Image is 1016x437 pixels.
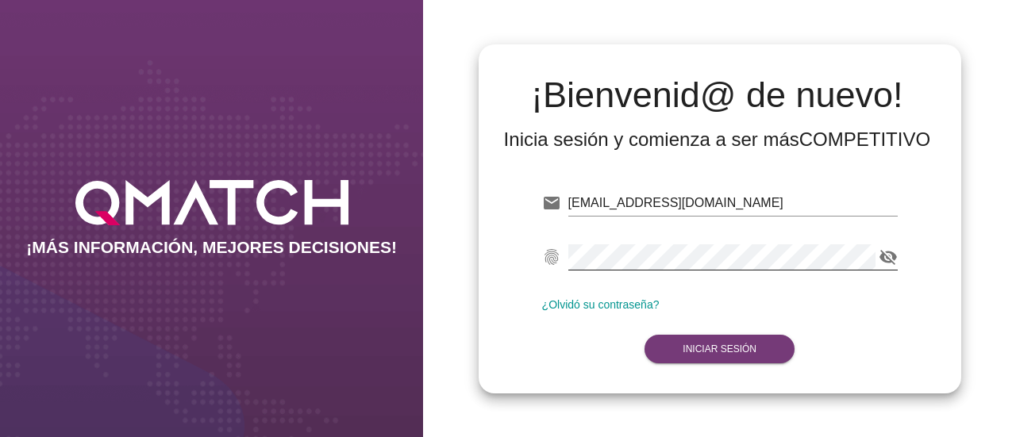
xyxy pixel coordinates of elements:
i: email [542,194,561,213]
strong: Iniciar Sesión [683,343,756,355]
h2: ¡Bienvenid@ de nuevo! [504,76,931,114]
input: E-mail [568,190,898,216]
a: ¿Olvidó su contraseña? [542,298,660,311]
i: fingerprint [542,247,561,266]
div: Inicia sesión y comienza a ser más [504,127,931,152]
i: visibility_off [879,247,898,266]
strong: COMPETITIVO [799,128,930,150]
button: Iniciar Sesión [645,335,795,363]
h2: ¡MÁS INFORMACIÓN, MEJORES DECISIONES! [26,238,397,257]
